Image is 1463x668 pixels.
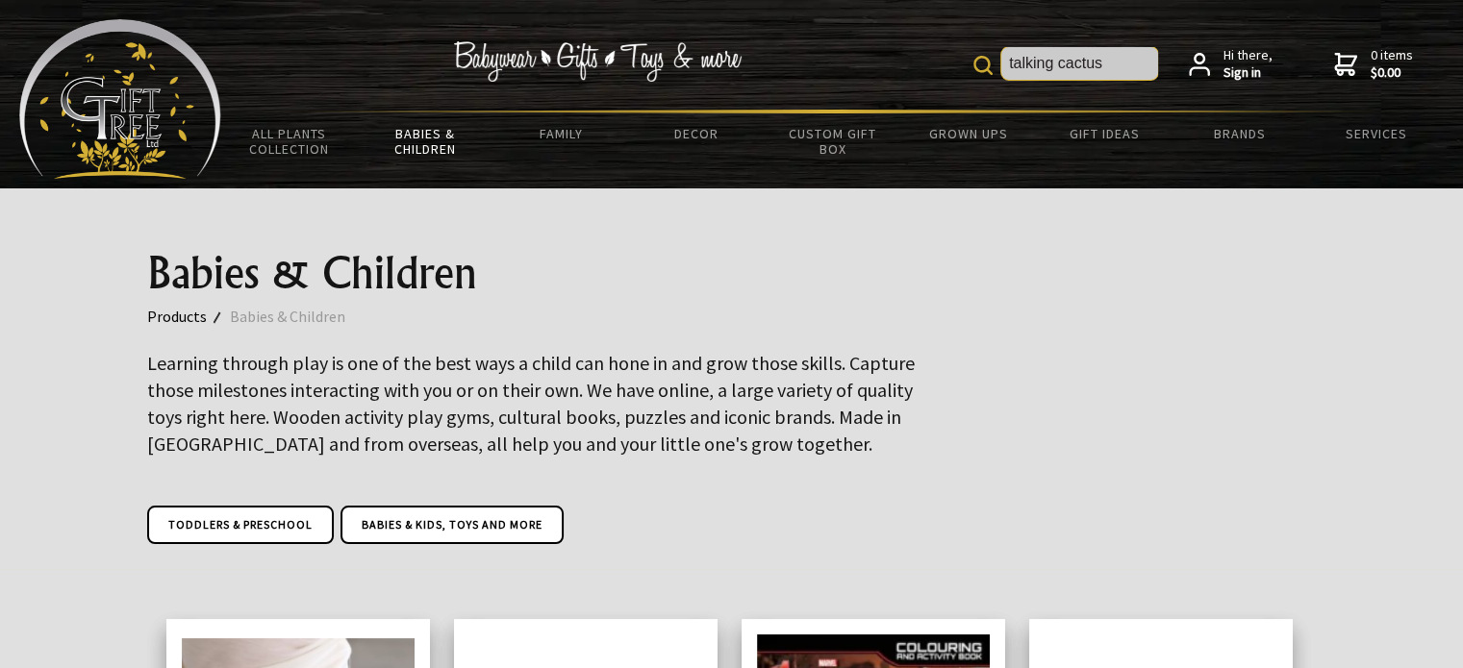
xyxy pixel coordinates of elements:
a: Gift Ideas [1036,113,1172,154]
img: Babyware - Gifts - Toys and more... [19,19,221,179]
a: Custom Gift Box [765,113,900,169]
strong: $0.00 [1371,64,1413,82]
a: Toddlers & Preschool [147,506,334,544]
img: Babywear - Gifts - Toys & more [453,41,742,82]
a: Babies & Children [357,113,492,169]
span: 0 items [1371,46,1413,81]
a: Babies & Children [230,304,368,329]
strong: Sign in [1223,64,1273,82]
h1: Babies & Children [147,250,1317,296]
a: Services [1308,113,1444,154]
a: Babies & Kids, toys and more [341,506,564,544]
a: All Plants Collection [221,113,357,169]
big: Learning through play is one of the best ways a child can hone in and grow those skills. Capture ... [147,351,915,456]
a: 0 items$0.00 [1334,47,1413,81]
input: Site Search [1001,47,1158,80]
a: Hi there,Sign in [1189,47,1273,81]
span: Hi there, [1223,47,1273,81]
a: Family [492,113,628,154]
a: Products [147,304,230,329]
a: Grown Ups [900,113,1036,154]
a: Brands [1173,113,1308,154]
img: product search [973,56,993,75]
a: Decor [629,113,765,154]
